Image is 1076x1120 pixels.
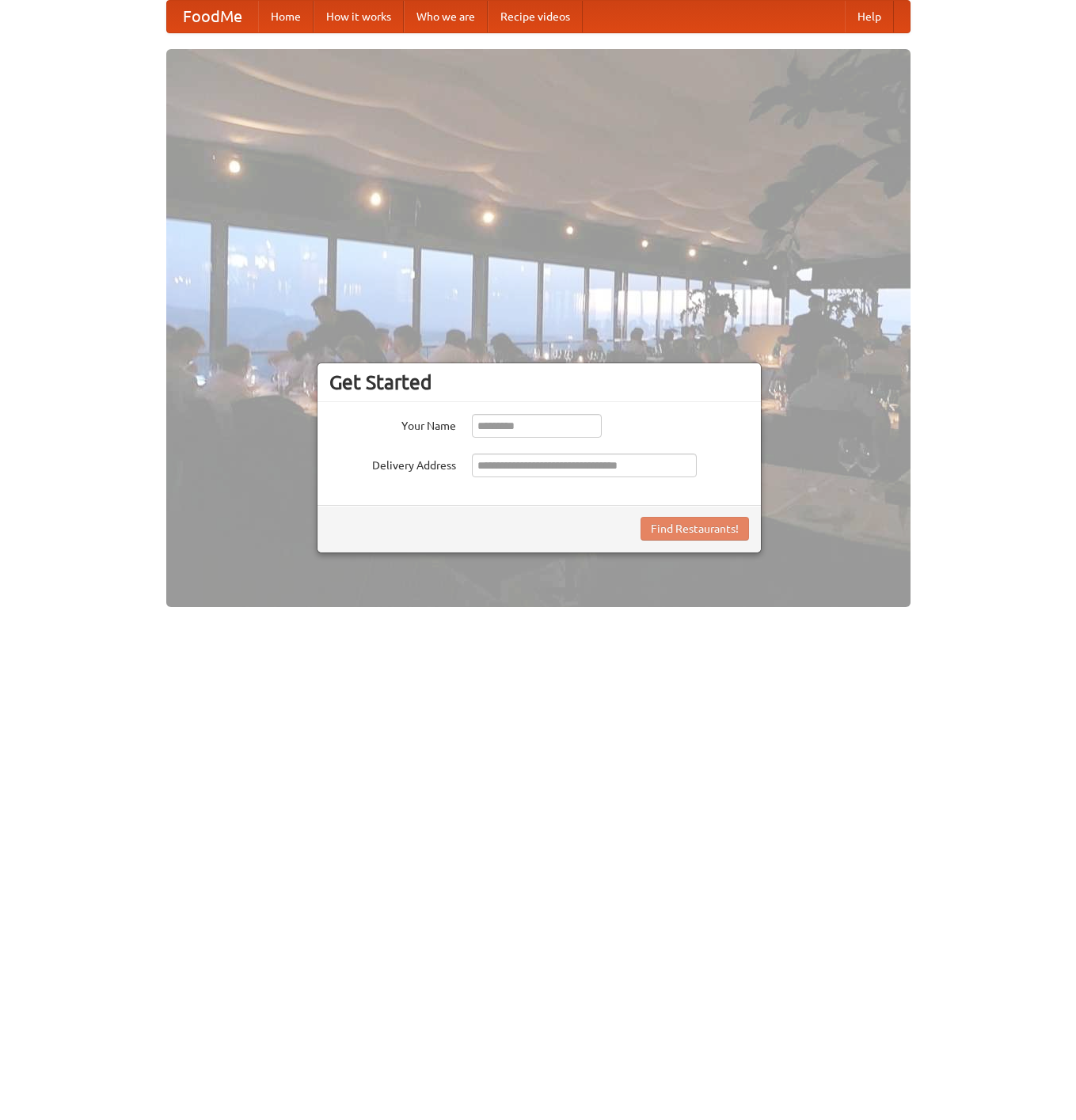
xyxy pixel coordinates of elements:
[329,454,456,473] label: Delivery Address
[258,1,314,32] a: Home
[167,1,258,32] a: FoodMe
[329,370,749,394] h3: Get Started
[845,1,894,32] a: Help
[488,1,583,32] a: Recipe videos
[314,1,404,32] a: How it works
[404,1,488,32] a: Who we are
[329,414,456,434] label: Your Name
[641,517,749,541] button: Find Restaurants!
